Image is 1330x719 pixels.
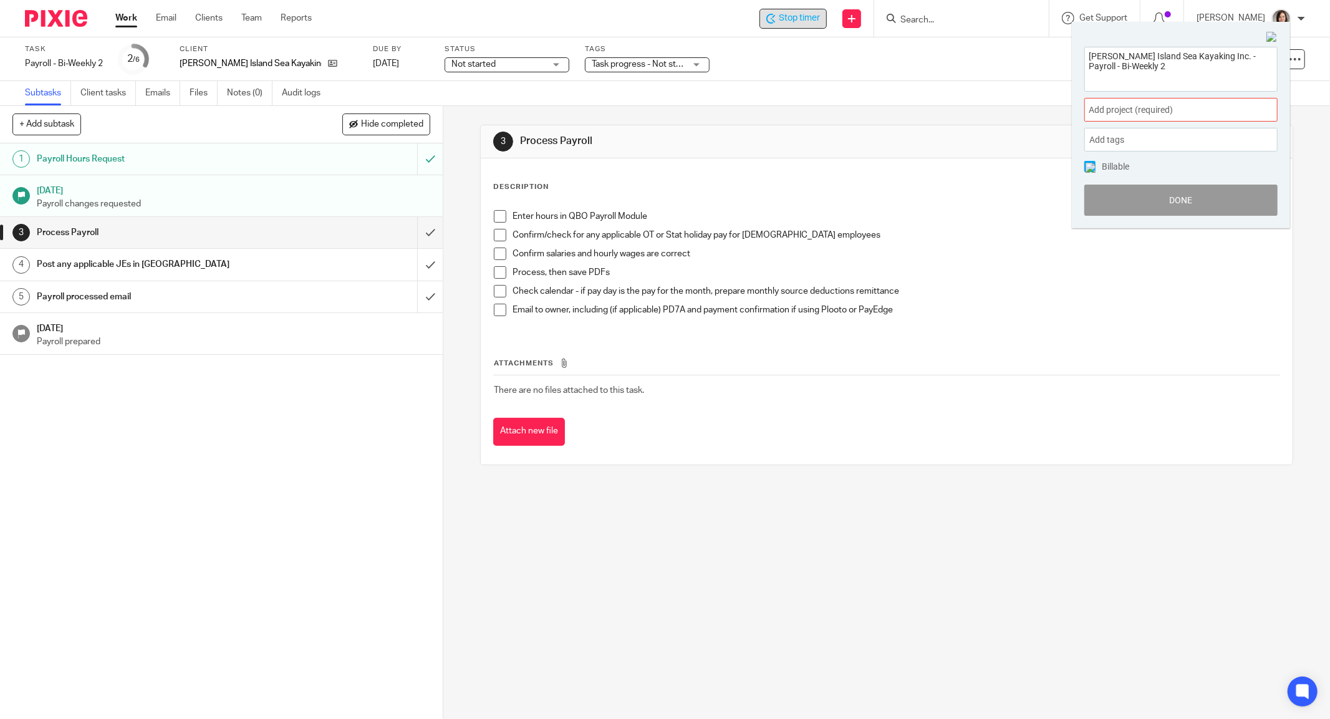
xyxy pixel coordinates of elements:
[1197,12,1265,24] p: [PERSON_NAME]
[899,15,1011,26] input: Search
[1266,32,1278,43] img: Close
[1089,104,1246,117] span: Add project (required)
[342,113,430,135] button: Hide completed
[37,181,430,197] h1: [DATE]
[37,335,430,348] p: Payroll prepared
[585,44,710,54] label: Tags
[592,60,710,69] span: Task progress - Not started + 1
[25,57,103,70] div: Payroll - Bi-Weekly 2
[180,44,357,54] label: Client
[241,12,262,24] a: Team
[445,44,569,54] label: Status
[513,248,1279,260] p: Confirm salaries and hourly wages are correct
[282,81,330,105] a: Audit logs
[37,319,430,335] h1: [DATE]
[12,256,30,274] div: 4
[80,81,136,105] a: Client tasks
[37,223,282,242] h1: Process Payroll
[1085,47,1277,88] textarea: [PERSON_NAME] Island Sea Kayaking Inc. - Payroll - Bi-Weekly 2
[12,113,81,135] button: + Add subtask
[513,266,1279,279] p: Process, then save PDFs
[281,12,312,24] a: Reports
[361,120,423,130] span: Hide completed
[779,12,820,25] span: Stop timer
[195,12,223,24] a: Clients
[513,210,1279,223] p: Enter hours in QBO Payroll Module
[37,198,430,210] p: Payroll changes requested
[513,304,1279,316] p: Email to owner, including (if applicable) PD7A and payment confirmation if using Plooto or PayEdge
[180,57,322,70] p: [PERSON_NAME] Island Sea Kayaking Inc.
[12,224,30,241] div: 3
[451,60,496,69] span: Not started
[1084,185,1278,216] button: Done
[513,285,1279,297] p: Check calendar - if pay day is the pay for the month, prepare monthly source deductions remittance
[493,132,513,152] div: 3
[25,44,103,54] label: Task
[12,288,30,306] div: 5
[373,44,429,54] label: Due by
[373,59,399,68] span: [DATE]
[133,56,140,63] small: /6
[494,360,554,367] span: Attachments
[25,81,71,105] a: Subtasks
[1079,14,1127,22] span: Get Support
[37,287,282,306] h1: Payroll processed email
[12,150,30,168] div: 1
[37,150,282,168] h1: Payroll Hours Request
[156,12,176,24] a: Email
[227,81,272,105] a: Notes (0)
[127,52,140,66] div: 2
[493,182,549,192] p: Description
[759,9,827,29] div: Bowen Island Sea Kayaking Inc. - Payroll - Bi-Weekly 2
[1102,162,1129,171] span: Billable
[493,418,565,446] button: Attach new file
[25,10,87,27] img: Pixie
[520,135,913,148] h1: Process Payroll
[190,81,218,105] a: Files
[1086,163,1096,173] img: checked.png
[115,12,137,24] a: Work
[37,255,282,274] h1: Post any applicable JEs in [GEOGRAPHIC_DATA]
[513,229,1279,241] p: Confirm/check for any applicable OT or Stat holiday pay for [DEMOGRAPHIC_DATA] employees
[1271,9,1291,29] img: Danielle%20photo.jpg
[494,386,644,395] span: There are no files attached to this task.
[145,81,180,105] a: Emails
[1089,130,1130,150] span: Add tags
